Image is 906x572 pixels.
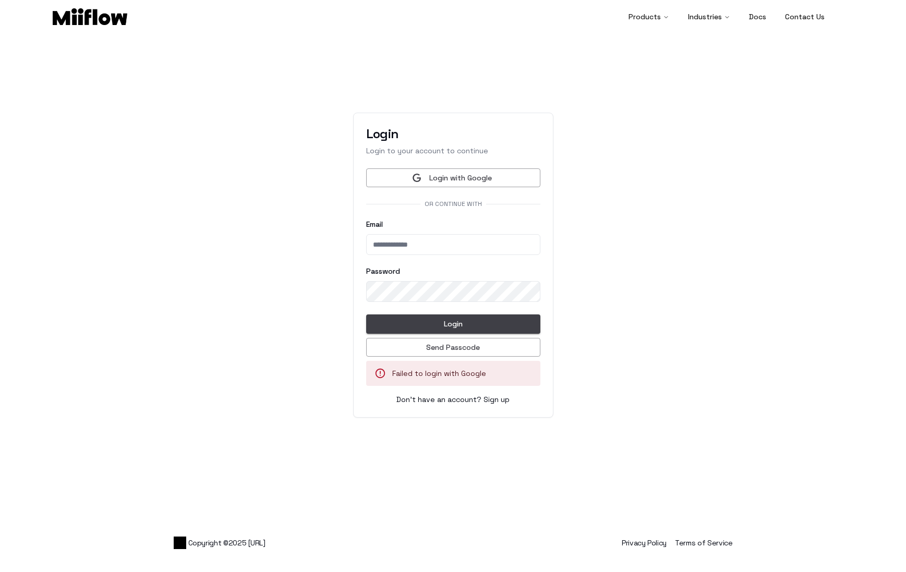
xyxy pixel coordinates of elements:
nav: Main [620,6,833,27]
a: Terms of Service [675,538,732,547]
a: Docs [741,6,775,27]
img: Logo [174,537,186,549]
a: [URL] [248,538,265,548]
a: Contact Us [777,6,833,27]
span: Copyright © 2025 [174,537,265,549]
p: Login to your account to continue [366,145,540,156]
a: Sign up [484,395,510,404]
a: Privacy Policy [622,538,667,547]
span: Or continue with [420,200,486,208]
h3: Login [366,126,540,142]
button: Login with Google [366,168,540,188]
button: Products [620,6,678,27]
button: Login [366,314,540,334]
img: Logo [53,8,127,25]
label: Password [366,267,400,275]
button: Industries [680,6,739,27]
label: Email [366,221,540,228]
button: Send Passcode [366,338,540,357]
p: Failed to login with Google [392,368,486,379]
div: Don't have an account? [366,394,540,405]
